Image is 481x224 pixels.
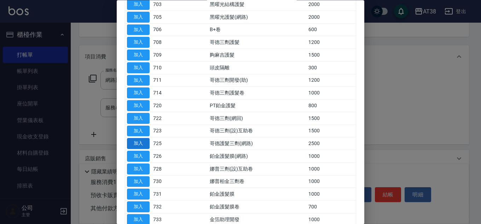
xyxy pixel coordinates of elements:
td: PT鉑金護髮 [208,99,306,112]
button: 加入 [127,202,150,213]
td: 709 [151,49,180,62]
td: 708 [151,36,180,49]
td: 1200 [307,36,356,49]
td: 1500 [307,125,356,138]
td: 哥德三劑(設)互助卷 [208,125,306,138]
button: 加入 [127,151,150,162]
td: 732 [151,201,180,213]
td: 1500 [307,49,356,62]
td: B+卷 [208,24,306,36]
button: 加入 [127,50,150,61]
td: 哥德三劑開發(助) [208,74,306,87]
td: 726 [151,150,180,163]
td: 1000 [307,150,356,163]
td: 1000 [307,163,356,176]
td: 哥德護髮三劑(網路) [208,137,306,150]
button: 加入 [127,138,150,149]
button: 加入 [127,24,150,35]
td: 娜普柏金三劑卷 [208,176,306,188]
td: 1000 [307,176,356,188]
td: 1200 [307,74,356,87]
button: 加入 [127,163,150,174]
td: 1000 [307,188,356,201]
td: 2000 [307,11,356,24]
button: 加入 [127,126,150,137]
button: 加入 [127,88,150,99]
td: 706 [151,24,180,36]
td: 720 [151,99,180,112]
td: 夠麻吉護髮 [208,49,306,62]
td: 哥德三劑護髮 [208,36,306,49]
td: 711 [151,74,180,87]
td: 722 [151,112,180,125]
td: 714 [151,87,180,99]
button: 加入 [127,62,150,73]
td: 710 [151,62,180,74]
td: 哥德三劑(網回) [208,112,306,125]
td: 哥德三劑護髮卷 [208,87,306,99]
td: 頭皮隔離 [208,62,306,74]
td: 鉑金護髮膜(網路) [208,150,306,163]
td: 600 [307,24,356,36]
button: 加入 [127,189,150,200]
td: 2500 [307,137,356,150]
button: 加入 [127,75,150,86]
td: 鉑金護髮膜 [208,188,306,201]
td: 731 [151,188,180,201]
td: 黑曜光護髮(網路) [208,11,306,24]
td: 700 [307,201,356,213]
td: 800 [307,99,356,112]
td: 723 [151,125,180,138]
td: 鉑金護髮膜卷 [208,201,306,213]
button: 加入 [127,12,150,23]
button: 加入 [127,37,150,48]
td: 1500 [307,112,356,125]
button: 加入 [127,100,150,111]
td: 300 [307,62,356,74]
td: 725 [151,137,180,150]
td: 730 [151,176,180,188]
button: 加入 [127,113,150,124]
button: 加入 [127,176,150,187]
td: 728 [151,163,180,176]
td: 705 [151,11,180,24]
td: 娜普三劑(設)互助卷 [208,163,306,176]
td: 1000 [307,87,356,99]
